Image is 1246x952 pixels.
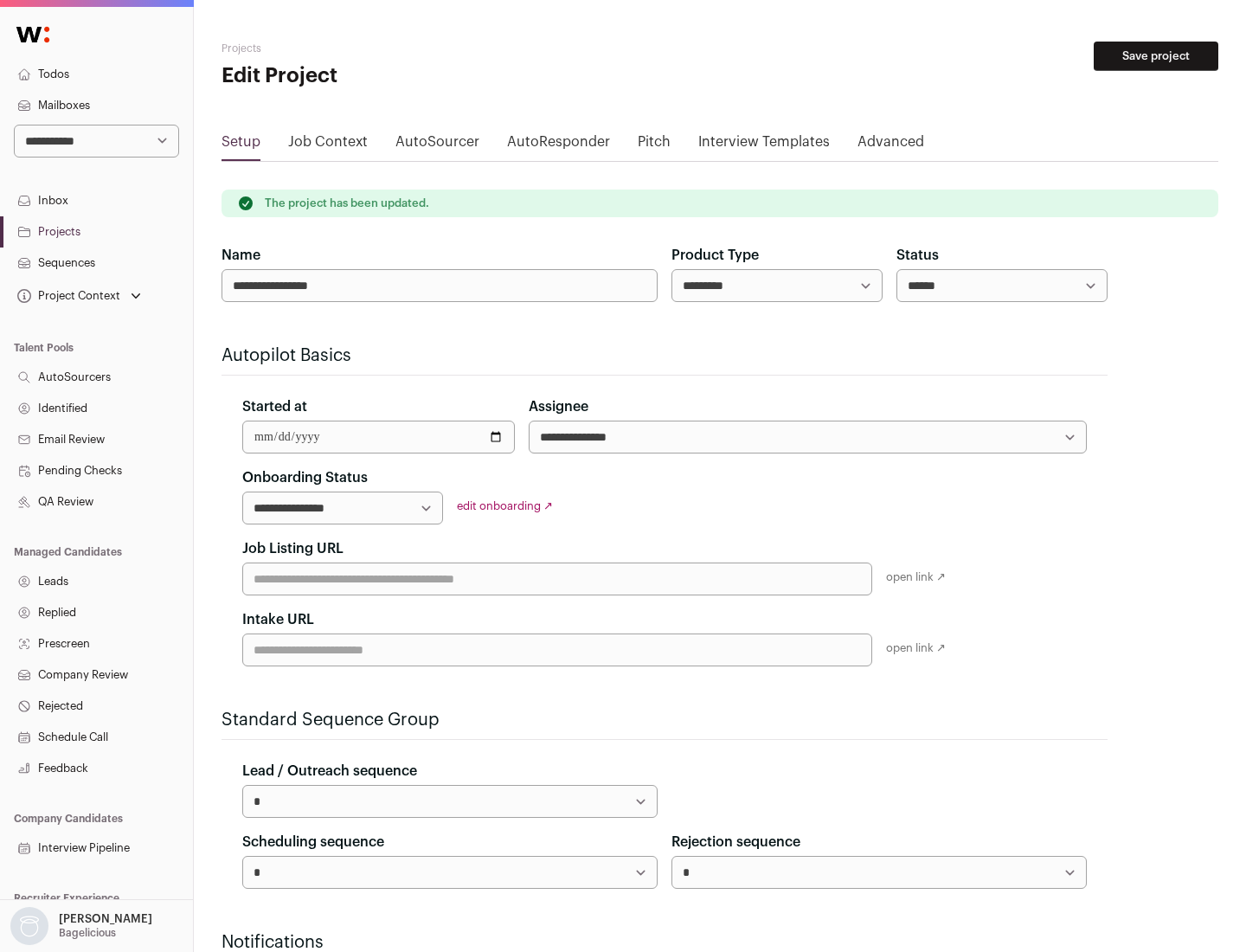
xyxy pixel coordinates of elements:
a: Pitch [638,132,671,159]
label: Rejection sequence [671,832,800,852]
h2: Autopilot Basics [222,344,1108,368]
button: Open dropdown [14,284,145,308]
h2: Projects [222,42,554,55]
a: Interview Templates [698,132,830,159]
h1: Edit Project [222,62,554,90]
label: Product Type [671,245,759,266]
label: Intake URL [242,609,314,630]
div: Project Context [14,289,120,303]
a: Job Context [288,132,368,159]
p: [PERSON_NAME] [59,912,152,926]
label: Name [222,245,260,266]
label: Onboarding Status [242,467,368,488]
p: The project has been updated. [265,196,429,210]
label: Job Listing URL [242,538,344,559]
img: Wellfound [7,17,59,52]
label: Assignee [529,396,588,417]
a: AutoSourcer [395,132,479,159]
a: Advanced [857,132,924,159]
label: Started at [242,396,307,417]
button: Open dropdown [7,907,156,945]
p: Bagelicious [59,926,116,940]
a: edit onboarding ↗ [457,500,553,511]
label: Scheduling sequence [242,832,384,852]
a: AutoResponder [507,132,610,159]
label: Status [896,245,939,266]
label: Lead / Outreach sequence [242,761,417,782]
h2: Standard Sequence Group [222,708,1108,732]
img: nopic.png [10,907,48,945]
button: Save project [1094,42,1218,71]
a: Setup [222,132,260,159]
